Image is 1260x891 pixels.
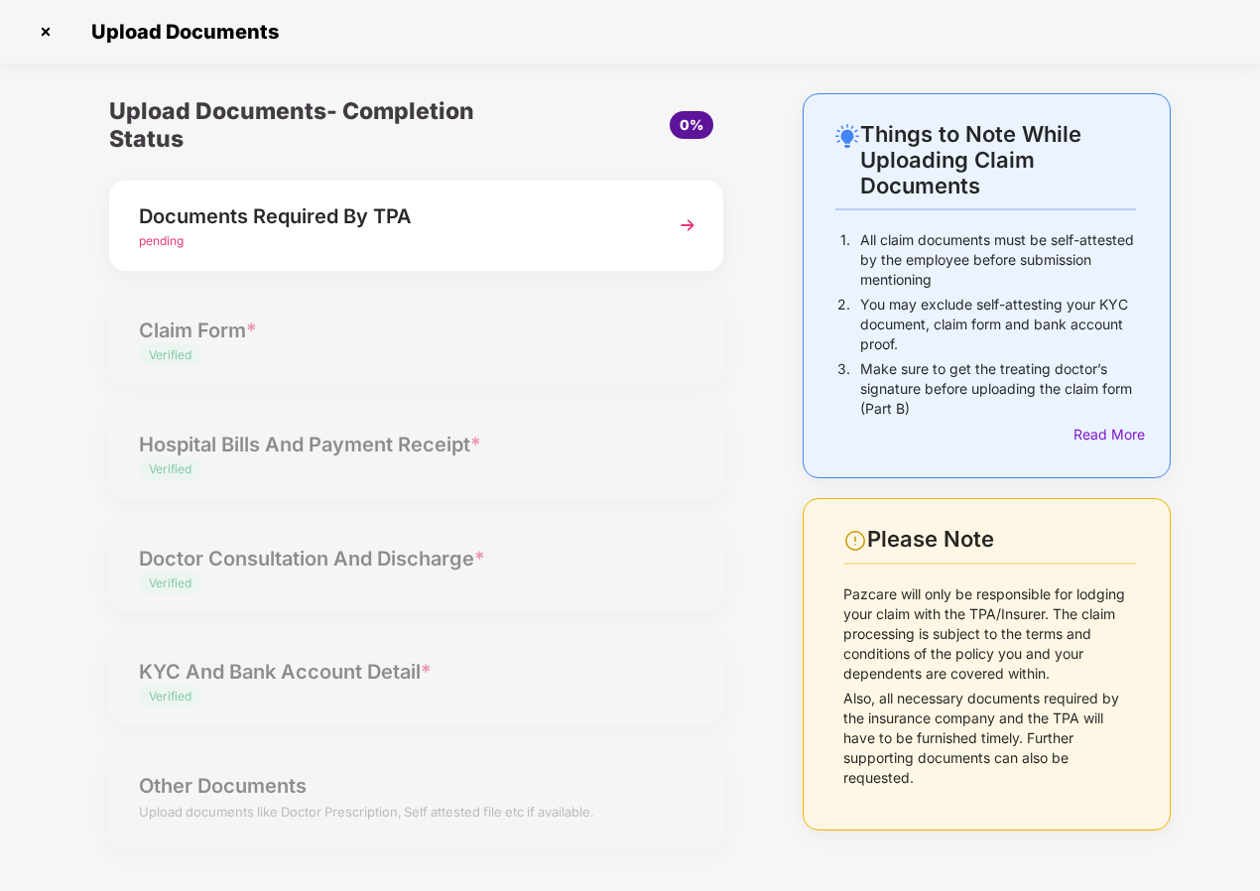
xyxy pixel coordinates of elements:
p: You may exclude self-attesting your KYC document, claim form and bank account proof. [860,295,1136,354]
p: 1. [840,230,850,290]
img: svg+xml;base64,PHN2ZyBpZD0iQ3Jvc3MtMzJ4MzIiIHhtbG5zPSJodHRwOi8vd3d3LnczLm9yZy8yMDAwL3N2ZyIgd2lkdG... [30,16,62,48]
div: Things to Note While Uploading Claim Documents [860,121,1136,198]
p: Make sure to get the treating doctor’s signature before uploading the claim form (Part B) [860,359,1136,419]
span: pending [139,233,184,248]
img: svg+xml;base64,PHN2ZyBpZD0iV2FybmluZ18tXzI0eDI0IiBkYXRhLW5hbWU9Ildhcm5pbmcgLSAyNHgyNCIgeG1sbnM9Im... [843,529,867,553]
img: svg+xml;base64,PHN2ZyB4bWxucz0iaHR0cDovL3d3dy53My5vcmcvMjAwMC9zdmciIHdpZHRoPSIyNC4wOTMiIGhlaWdodD... [835,124,859,148]
p: Pazcare will only be responsible for lodging your claim with the TPA/Insurer. The claim processin... [843,584,1136,684]
img: svg+xml;base64,PHN2ZyBpZD0iTmV4dCIgeG1sbnM9Imh0dHA6Ly93d3cudzMub3JnLzIwMDAvc3ZnIiB3aWR0aD0iMzYiIG... [670,207,705,243]
p: Also, all necessary documents required by the insurance company and the TPA will have to be furni... [843,689,1136,788]
div: Please Note [867,526,1136,553]
div: Read More [1073,424,1136,445]
p: 3. [837,359,850,419]
p: 2. [837,295,850,354]
div: Documents Required By TPA [139,200,647,232]
span: Upload Documents [71,20,289,44]
p: All claim documents must be self-attested by the employee before submission mentioning [860,230,1136,290]
div: Upload Documents- Completion Status [109,93,519,157]
span: 0% [680,116,703,133]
